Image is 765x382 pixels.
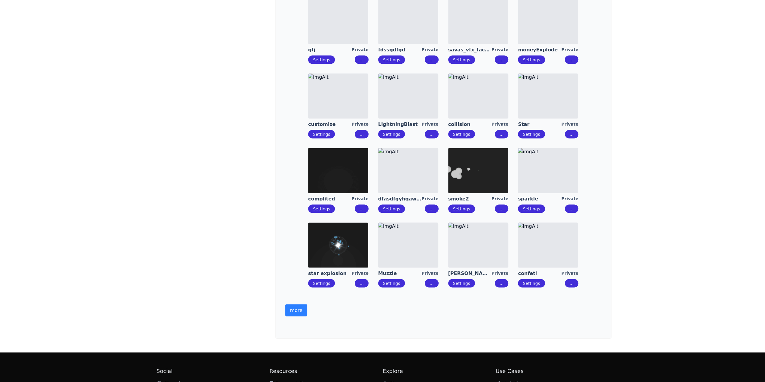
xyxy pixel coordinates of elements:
[495,55,508,64] button: ...
[378,279,405,287] button: Settings
[518,195,561,202] a: sparkle
[378,46,421,53] a: fdssgdfgd
[491,270,509,277] div: Private
[378,121,421,127] a: LightningBlast
[313,206,330,211] a: Settings
[313,281,330,286] a: Settings
[523,57,540,62] a: Settings
[448,73,508,118] img: imgAlt
[561,121,578,127] div: Private
[425,279,438,287] button: ...
[448,130,475,138] button: Settings
[270,367,383,375] h2: Resources
[425,204,438,213] button: ...
[378,55,405,64] button: Settings
[308,279,335,287] button: Settings
[518,222,578,267] img: imgAlt
[378,222,438,267] img: imgAlt
[157,367,270,375] h2: Social
[561,46,578,53] div: Private
[355,204,368,213] button: ...
[491,121,509,127] div: Private
[421,121,439,127] div: Private
[565,204,578,213] button: ...
[383,57,400,62] a: Settings
[351,195,369,202] div: Private
[383,367,496,375] h2: Explore
[378,130,405,138] button: Settings
[378,204,405,213] button: Settings
[518,148,578,193] img: imgAlt
[351,121,369,127] div: Private
[496,367,609,375] h2: Use Cases
[308,204,335,213] button: Settings
[448,222,508,267] img: imgAlt
[518,130,545,138] button: Settings
[561,195,578,202] div: Private
[421,46,439,53] div: Private
[518,55,545,64] button: Settings
[518,121,561,127] a: Star
[565,130,578,138] button: ...
[495,279,508,287] button: ...
[565,55,578,64] button: ...
[523,132,540,136] a: Settings
[308,222,368,267] img: imgAlt
[453,132,470,136] a: Settings
[491,46,509,53] div: Private
[378,270,421,277] a: Muzzle
[561,270,578,277] div: Private
[308,55,335,64] button: Settings
[448,204,475,213] button: Settings
[378,73,438,118] img: imgAlt
[383,281,400,286] a: Settings
[308,130,335,138] button: Settings
[421,195,439,202] div: Private
[453,57,470,62] a: Settings
[448,46,491,53] a: savas_vfx_factory
[448,270,491,277] a: [PERSON_NAME] turn
[308,121,351,127] a: customize
[313,57,330,62] a: Settings
[448,121,491,127] a: collision
[518,279,545,287] button: Settings
[425,130,438,138] button: ...
[355,130,368,138] button: ...
[383,132,400,136] a: Settings
[308,148,368,193] img: imgAlt
[453,281,470,286] a: Settings
[518,73,578,118] img: imgAlt
[425,55,438,64] button: ...
[308,46,351,53] a: gfj
[308,195,351,202] a: complited
[518,204,545,213] button: Settings
[565,279,578,287] button: ...
[448,148,508,193] img: imgAlt
[355,279,368,287] button: ...
[313,132,330,136] a: Settings
[308,270,351,277] a: star explosion
[453,206,470,211] a: Settings
[378,195,421,202] a: dfasdfgyhqawejerjqw
[421,270,439,277] div: Private
[351,46,369,53] div: Private
[448,279,475,287] button: Settings
[448,55,475,64] button: Settings
[308,73,368,118] img: imgAlt
[523,281,540,286] a: Settings
[495,204,508,213] button: ...
[351,270,369,277] div: Private
[355,55,368,64] button: ...
[448,195,491,202] a: smoke2
[518,46,561,53] a: moneyExplode
[491,195,509,202] div: Private
[518,270,561,277] a: confeti
[523,206,540,211] a: Settings
[285,304,307,316] button: more
[495,130,508,138] button: ...
[383,206,400,211] a: Settings
[378,148,438,193] img: imgAlt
